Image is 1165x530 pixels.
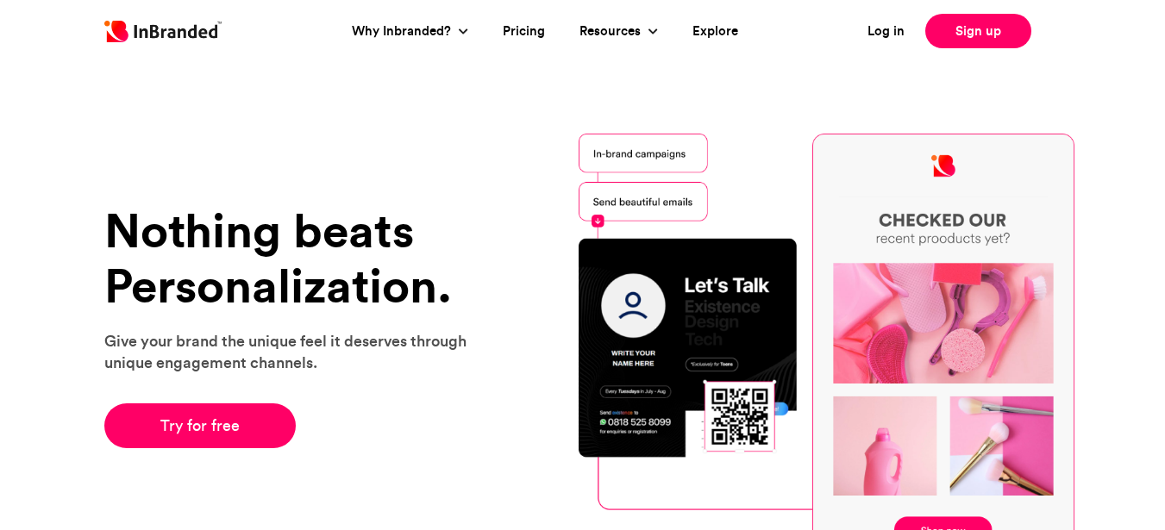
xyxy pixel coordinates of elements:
a: Resources [579,22,645,41]
a: Why Inbranded? [352,22,455,41]
a: Explore [692,22,738,41]
a: Sign up [925,14,1031,48]
a: Log in [867,22,905,41]
a: Pricing [503,22,545,41]
p: Give your brand the unique feel it deserves through unique engagement channels. [104,330,488,373]
a: Try for free [104,403,297,448]
img: Inbranded [104,21,222,42]
h1: Nothing beats Personalization. [104,203,488,313]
